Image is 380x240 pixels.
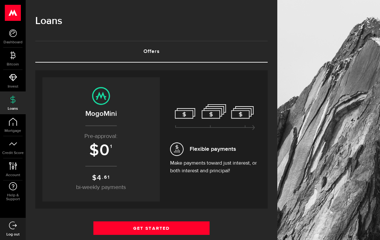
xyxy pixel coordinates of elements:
a: Get Started [93,221,210,235]
span: Flexible payments [190,145,236,153]
h1: Loans [35,13,268,30]
iframe: LiveChat chat widget [353,213,380,240]
a: Offers [35,41,268,62]
p: Pre-approval: [49,132,153,141]
h2: MogoMini [49,108,153,119]
span: $ [92,174,97,182]
span: $ [89,141,99,160]
ul: Tabs Navigation [35,41,268,63]
sup: .61 [102,174,110,181]
sup: 1 [110,144,113,150]
span: bi-weekly payments [76,184,126,190]
span: 0 [99,141,110,160]
p: Make payments toward just interest, or both interest and principal! [170,159,260,175]
span: 4 [97,174,102,182]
